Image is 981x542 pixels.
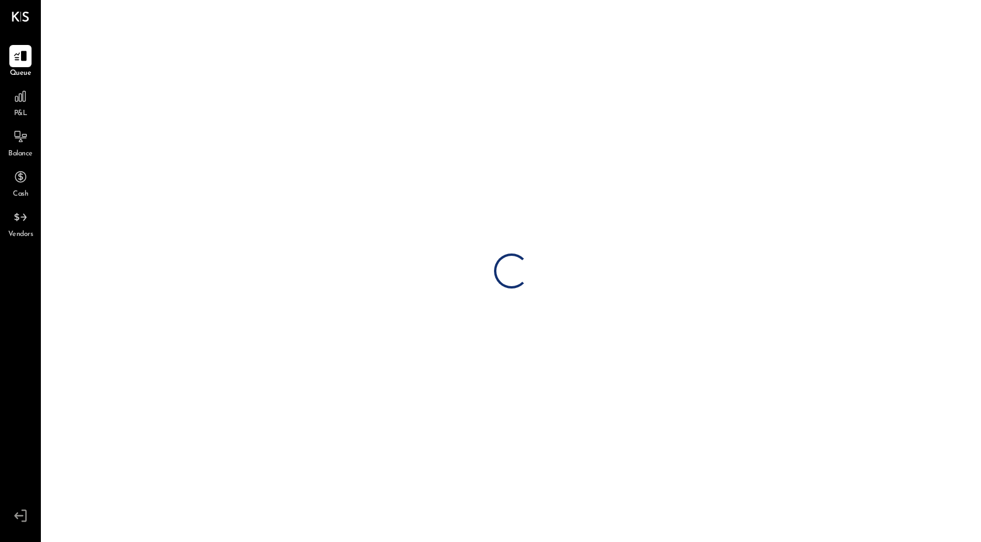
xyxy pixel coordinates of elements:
span: Cash [13,189,28,200]
span: P&L [14,109,27,119]
span: Queue [10,68,32,79]
a: Vendors [1,206,40,240]
a: P&L [1,85,40,119]
a: Balance [1,126,40,159]
a: Cash [1,166,40,200]
span: Vendors [8,230,33,240]
a: Queue [1,45,40,79]
span: Balance [8,149,33,159]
